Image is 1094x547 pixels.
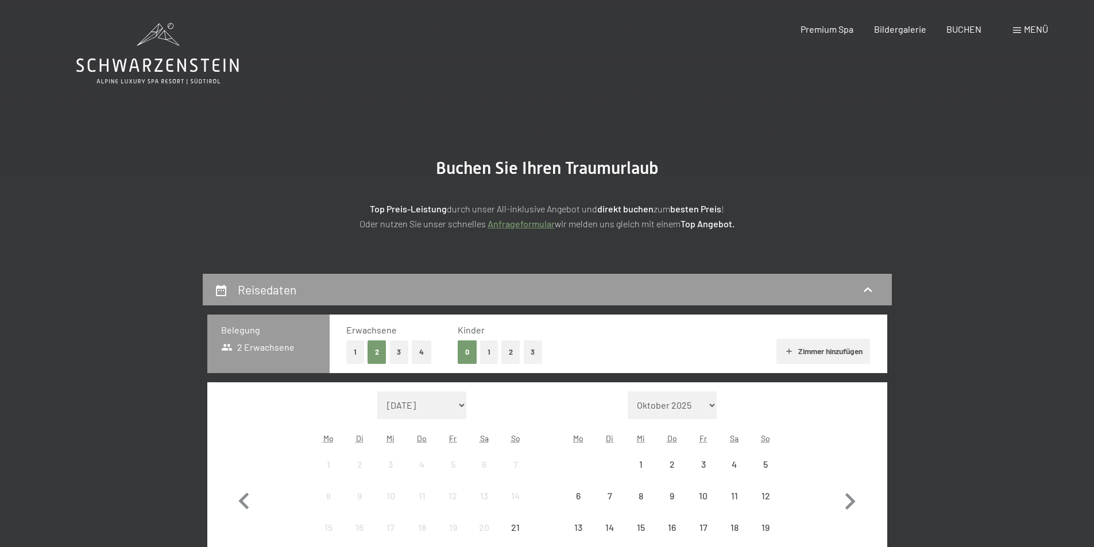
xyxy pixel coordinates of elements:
[449,433,457,443] abbr: Freitag
[656,480,687,511] div: Thu Oct 09 2025
[500,480,531,511] div: Sun Sep 14 2025
[719,449,750,480] div: Anreise nicht möglich
[417,433,427,443] abbr: Donnerstag
[469,449,500,480] div: Anreise nicht möglich
[407,512,438,543] div: Anreise nicht möglich
[750,449,781,480] div: Anreise nicht möglich
[344,512,375,543] div: Anreise nicht möglich
[524,340,543,364] button: 3
[375,480,406,511] div: Anreise nicht möglich
[407,449,438,480] div: Thu Sep 04 2025
[625,480,656,511] div: Anreise nicht möglich
[313,449,344,480] div: Mon Sep 01 2025
[501,460,529,488] div: 7
[573,433,583,443] abbr: Montag
[625,512,656,543] div: Anreise nicht möglich
[625,449,656,480] div: Anreise nicht möglich
[469,512,500,543] div: Sat Sep 20 2025
[730,433,739,443] abbr: Samstag
[625,449,656,480] div: Wed Oct 01 2025
[469,480,500,511] div: Sat Sep 13 2025
[469,449,500,480] div: Sat Sep 06 2025
[667,433,677,443] abbr: Donnerstag
[221,324,316,336] h3: Belegung
[438,512,469,543] div: Fri Sep 19 2025
[564,491,593,520] div: 6
[469,480,500,511] div: Anreise nicht möglich
[470,491,498,520] div: 13
[801,24,853,34] a: Premium Spa
[438,480,469,511] div: Anreise nicht möglich
[356,433,364,443] abbr: Dienstag
[344,449,375,480] div: Anreise nicht möglich
[500,449,531,480] div: Sun Sep 07 2025
[500,480,531,511] div: Anreise nicht möglich
[344,449,375,480] div: Tue Sep 02 2025
[625,480,656,511] div: Wed Oct 08 2025
[594,480,625,511] div: Anreise nicht möglich
[719,449,750,480] div: Sat Oct 04 2025
[656,449,687,480] div: Anreise nicht möglich
[412,340,431,364] button: 4
[637,433,645,443] abbr: Mittwoch
[658,460,686,488] div: 2
[656,480,687,511] div: Anreise nicht möglich
[501,491,529,520] div: 14
[500,449,531,480] div: Anreise nicht möglich
[346,340,364,364] button: 1
[750,480,781,511] div: Anreise nicht möglich
[375,512,406,543] div: Anreise nicht möglich
[375,480,406,511] div: Wed Sep 10 2025
[681,218,735,229] strong: Top Angebot.
[458,324,485,335] span: Kinder
[376,460,405,488] div: 3
[407,480,438,511] div: Thu Sep 11 2025
[500,512,531,543] div: Sun Sep 21 2025
[368,340,386,364] button: 2
[751,460,780,488] div: 5
[313,480,344,511] div: Mon Sep 08 2025
[260,201,834,231] p: durch unser All-inklusive Angebot und zum ! Oder nutzen Sie unser schnelles wir melden uns gleich...
[689,491,717,520] div: 10
[407,512,438,543] div: Thu Sep 18 2025
[344,480,375,511] div: Tue Sep 09 2025
[314,491,343,520] div: 8
[313,512,344,543] div: Mon Sep 15 2025
[511,433,520,443] abbr: Sonntag
[656,449,687,480] div: Thu Oct 02 2025
[751,491,780,520] div: 12
[390,340,409,364] button: 3
[606,433,613,443] abbr: Dienstag
[407,449,438,480] div: Anreise nicht möglich
[439,491,467,520] div: 12
[344,512,375,543] div: Tue Sep 16 2025
[480,340,498,364] button: 1
[438,449,469,480] div: Anreise nicht möglich
[563,512,594,543] div: Mon Oct 13 2025
[376,491,405,520] div: 10
[458,340,477,364] button: 0
[594,480,625,511] div: Tue Oct 07 2025
[750,449,781,480] div: Sun Oct 05 2025
[386,433,395,443] abbr: Mittwoch
[313,449,344,480] div: Anreise nicht möglich
[687,449,718,480] div: Fri Oct 03 2025
[1024,24,1048,34] span: Menü
[625,512,656,543] div: Wed Oct 15 2025
[687,512,718,543] div: Fri Oct 17 2025
[750,480,781,511] div: Sun Oct 12 2025
[313,512,344,543] div: Anreise nicht möglich
[687,480,718,511] div: Fri Oct 10 2025
[776,339,870,364] button: Zimmer hinzufügen
[501,340,520,364] button: 2
[563,512,594,543] div: Anreise nicht möglich
[699,433,707,443] abbr: Freitag
[436,158,659,178] span: Buchen Sie Ihren Traumurlaub
[314,460,343,488] div: 1
[687,449,718,480] div: Anreise nicht möglich
[689,460,717,488] div: 3
[221,341,295,354] span: 2 Erwachsene
[656,512,687,543] div: Anreise nicht möglich
[597,203,654,214] strong: direkt buchen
